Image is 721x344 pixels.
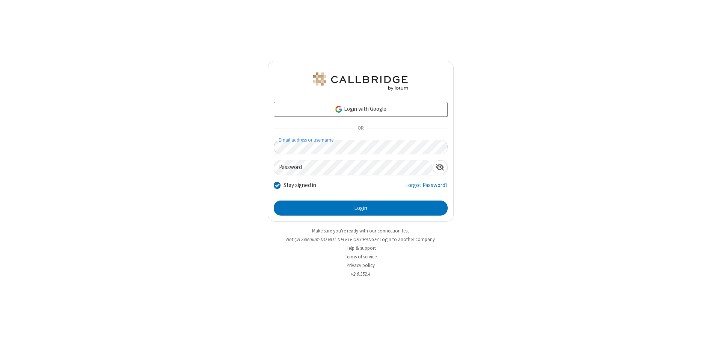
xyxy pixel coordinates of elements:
a: Privacy policy [347,262,375,269]
a: Login with Google [274,102,448,117]
img: google-icon.png [335,105,343,113]
input: Password [274,160,433,175]
div: Show password [433,160,447,174]
a: Forgot Password? [405,181,448,195]
input: Email address or username [274,140,448,154]
span: OR [354,123,367,134]
label: Stay signed in [284,181,316,190]
img: QA Selenium DO NOT DELETE OR CHANGE [312,72,409,91]
a: Terms of service [345,253,377,260]
li: Not QA Selenium DO NOT DELETE OR CHANGE? [268,236,454,243]
a: Make sure you're ready with our connection test [312,228,409,234]
a: Help & support [345,245,376,251]
li: v2.6.352.4 [268,270,454,278]
button: Login to another company [380,236,435,243]
button: Login [274,201,448,216]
